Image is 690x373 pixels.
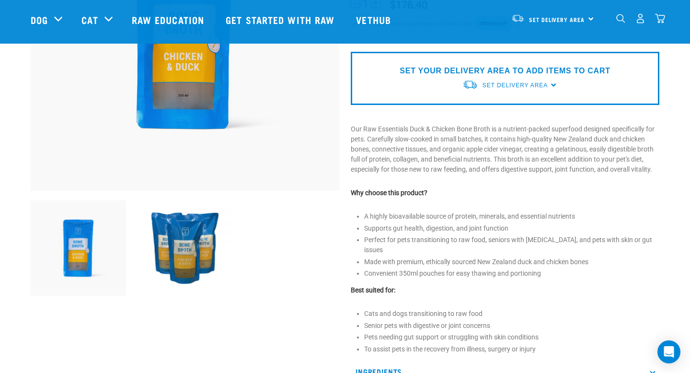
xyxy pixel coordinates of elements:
[529,18,585,21] span: Set Delivery Area
[364,223,659,233] li: Supports gut health, digestion, and joint function
[655,13,665,23] img: home-icon@2x.png
[364,332,659,342] li: Pets needing gut support or struggling with skin conditions
[483,82,548,89] span: Set Delivery Area
[81,12,98,27] a: Cat
[462,80,478,90] img: van-moving.png
[364,211,659,221] li: A highly bioavailable source of protein, minerals, and essential nutrients
[351,189,427,197] strong: Why choose this product?
[138,200,233,296] img: CD Broth
[351,124,659,175] p: Our Raw Essentials Duck & Chicken Bone Broth is a nutrient-packed superfood designed specifically...
[635,13,645,23] img: user.png
[346,0,403,39] a: Vethub
[400,65,610,77] p: SET YOUR DELIVERY AREA TO ADD ITEMS TO CART
[616,14,625,23] img: home-icon-1@2x.png
[122,0,216,39] a: Raw Education
[31,12,48,27] a: Dog
[657,340,680,363] div: Open Intercom Messenger
[364,235,659,255] li: Perfect for pets transitioning to raw food, seniors with [MEDICAL_DATA], and pets with skin or gu...
[364,257,659,267] li: Made with premium, ethically sourced New Zealand duck and chicken bones
[511,14,524,23] img: van-moving.png
[31,200,126,296] img: RE Product Shoot 2023 Nov8793 1
[364,268,659,279] li: Convenient 350ml pouches for easy thawing and portioning
[216,0,346,39] a: Get started with Raw
[351,286,395,294] strong: Best suited for:
[364,309,659,319] li: Cats and dogs transitioning to raw food
[364,344,659,354] li: To assist pets in the recovery from illness, surgery or injury
[364,321,659,331] li: Senior pets with digestive or joint concerns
